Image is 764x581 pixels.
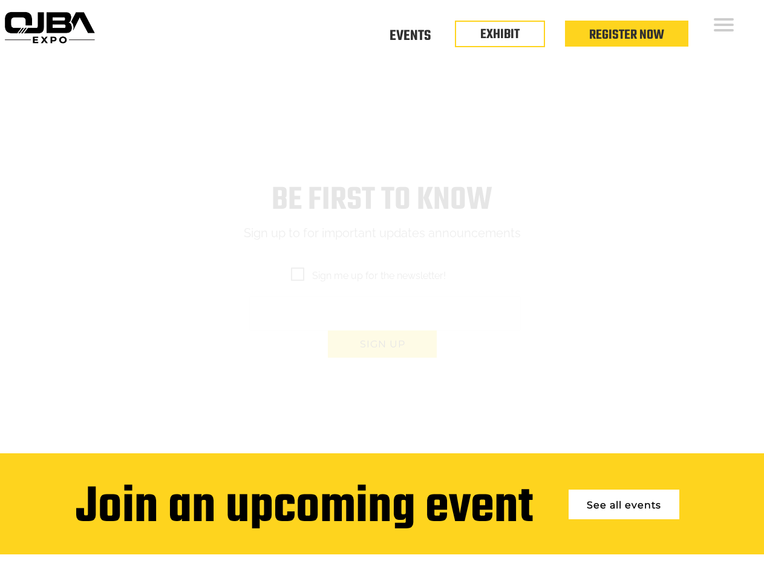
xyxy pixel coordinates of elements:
[291,268,446,283] span: Sign me up for the newsletter!
[216,182,548,220] h1: Be first to know
[216,223,548,244] p: Sign up to for important updates announcements
[480,24,520,45] a: EXHIBIT
[328,330,437,358] button: Sign up
[76,481,533,536] div: Join an upcoming event
[589,25,664,45] a: Register Now
[569,490,679,519] a: See all events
